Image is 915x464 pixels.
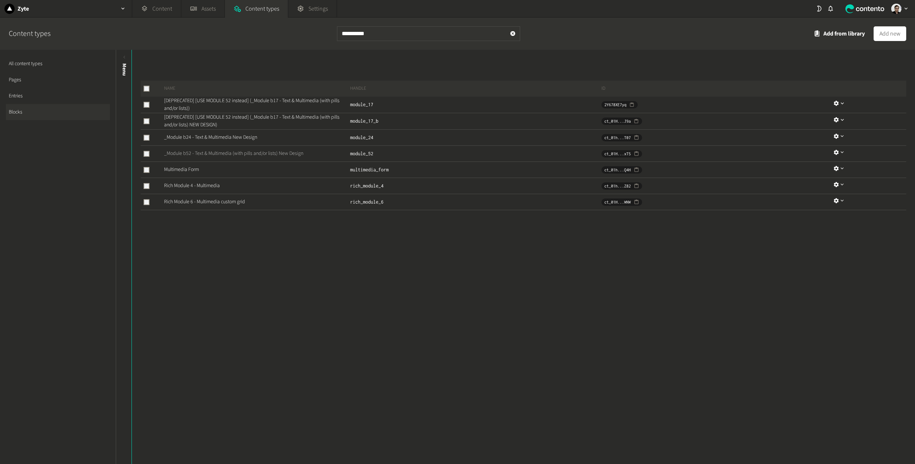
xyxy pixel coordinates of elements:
[164,114,340,129] a: [DEPRECATED] [USE MODULE 52 instead] (_Module b17 - Text & Multimedia (with pills and/or lists) N...
[350,81,601,97] th: Handle
[601,118,642,125] button: ct_01H...J9a
[121,63,128,76] span: Menu
[604,167,631,173] span: ct_01h...Q4H
[164,198,245,205] a: Rich Module 6 - Multimedia custom grid
[164,134,257,141] a: _Module b24 - Text & Multimedia New Design
[350,183,384,189] span: rich_module_4
[350,199,384,205] span: rich_module_6
[601,182,642,190] button: ct_01h...Z82
[164,150,303,157] a: _Module b52 - Text & Multimedia (with pills and/or lists) New Design
[350,118,378,124] span: module_17_b
[350,135,373,140] span: module_24
[18,4,29,13] h2: Zyte
[601,150,642,157] button: ct_01H...xT5
[601,101,637,108] button: 2Y678XE7yq
[350,167,389,172] span: multimedia_form
[9,28,51,39] h2: Content types
[6,56,110,72] a: All content types
[891,4,901,14] img: Vinicius Machado
[164,166,199,173] a: Multimedia Form
[604,199,631,205] span: ct_01H...WNW
[350,151,373,156] span: module_52
[6,88,110,104] a: Entries
[158,81,350,97] th: Name
[601,166,642,174] button: ct_01h...Q4H
[604,183,631,189] span: ct_01h...Z82
[604,101,626,108] span: 2Y678XE7yq
[164,97,340,112] a: [DEPRECATED] [USE MODULE 52 instead] (_Module b17 - Text & Multimedia (with pills and/or lists))
[604,118,631,125] span: ct_01H...J9a
[601,81,833,97] th: ID
[4,4,15,14] img: Zyte
[6,104,110,120] a: Blocks
[874,26,906,41] button: Add new
[601,134,642,141] button: ct_01h...T07
[601,198,642,206] button: ct_01H...WNW
[6,72,110,88] a: Pages
[604,134,631,141] span: ct_01h...T07
[164,182,220,189] a: Rich Module 4 - Multimedia
[350,102,373,107] span: module_17
[245,4,279,13] span: Content types
[814,26,865,41] button: Add from library
[604,151,631,157] span: ct_01H...xT5
[308,4,328,13] span: Settings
